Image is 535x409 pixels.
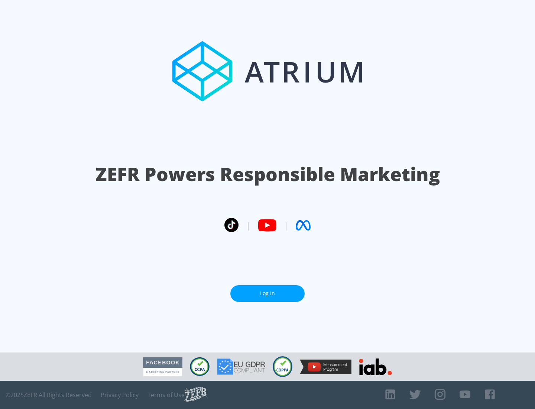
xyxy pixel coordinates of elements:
a: Log In [230,285,305,302]
span: © 2025 ZEFR All Rights Reserved [6,391,92,399]
span: | [246,220,250,231]
span: | [284,220,288,231]
a: Privacy Policy [101,391,139,399]
img: Facebook Marketing Partner [143,357,182,376]
img: COPPA Compliant [273,356,292,377]
a: Terms of Use [147,391,185,399]
img: GDPR Compliant [217,358,265,375]
img: YouTube Measurement Program [300,360,351,374]
img: IAB [359,358,392,375]
h1: ZEFR Powers Responsible Marketing [95,161,440,187]
img: CCPA Compliant [190,357,210,376]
